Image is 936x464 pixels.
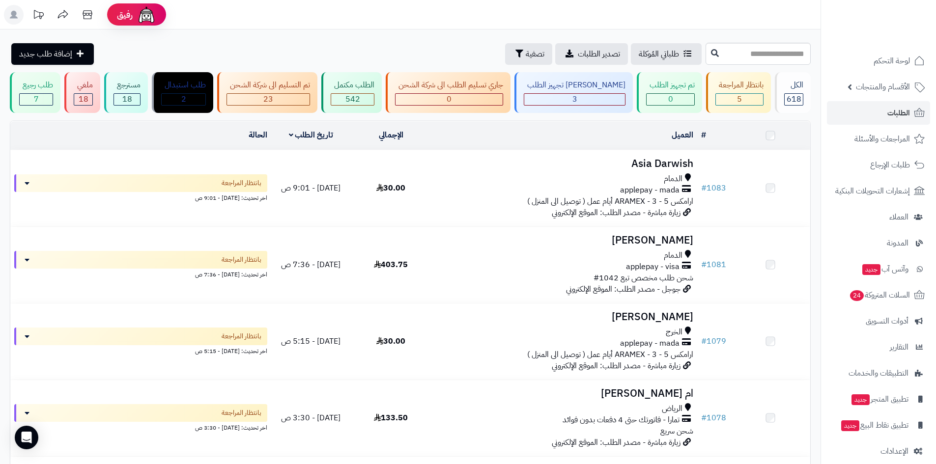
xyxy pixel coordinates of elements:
[701,412,726,424] a: #1078
[150,72,215,113] a: طلب استبدال 2
[827,413,930,437] a: تطبيق نقاط البيعجديد
[827,335,930,359] a: التقارير
[704,72,773,113] a: بانتظار المراجعة 5
[435,388,693,399] h3: ام [PERSON_NAME]
[639,48,679,60] span: طلباتي المُوكلة
[862,264,880,275] span: جديد
[227,80,310,91] div: تم التسليم الى شركة الشحن
[526,48,544,60] span: تصفية
[660,425,693,437] span: شحن سريع
[870,158,910,172] span: طلبات الإرجاع
[249,129,267,141] a: الحالة
[646,80,695,91] div: تم تجهيز الطلب
[19,80,53,91] div: طلب رجيع
[668,93,673,105] span: 0
[672,129,693,141] a: العميل
[222,408,261,418] span: بانتظار المراجعة
[647,94,694,105] div: 0
[827,309,930,333] a: أدوات التسويق
[222,178,261,188] span: بانتظار المراجعة
[715,80,764,91] div: بانتظار المراجعة
[869,27,927,47] img: logo-2.png
[113,80,141,91] div: مسترجع
[137,5,156,25] img: ai-face.png
[701,259,707,271] span: #
[11,43,94,65] a: إضافة طلب جديد
[281,259,340,271] span: [DATE] - 7:36 ص
[701,412,707,424] span: #
[827,49,930,73] a: لوحة التحكم
[319,72,384,113] a: الطلب مكتمل 542
[14,422,267,432] div: اخر تحديث: [DATE] - 3:30 ص
[376,335,405,347] span: 30.00
[572,93,577,105] span: 3
[374,259,408,271] span: 403.75
[874,54,910,68] span: لوحة التحكم
[787,93,801,105] span: 618
[447,93,452,105] span: 0
[841,420,859,431] span: جديد
[435,311,693,323] h3: [PERSON_NAME]
[578,48,620,60] span: تصدير الطلبات
[505,43,552,65] button: تصفية
[827,387,930,411] a: تطبيق المتجرجديد
[34,93,39,105] span: 7
[79,93,88,105] span: 18
[620,338,680,349] span: applepay - mada
[552,360,681,372] span: زيارة مباشرة - مصدر الطلب: الموقع الإلكتروني
[773,72,813,113] a: الكل618
[222,331,261,341] span: بانتظار المراجعة
[827,257,930,281] a: وآتس آبجديد
[887,106,910,120] span: الطلبات
[62,72,102,113] a: ملغي 18
[866,314,908,328] span: أدوات التسويق
[701,182,726,194] a: #1083
[376,182,405,194] span: 30.00
[102,72,150,113] a: مسترجع 18
[281,412,340,424] span: [DATE] - 3:30 ص
[117,9,133,21] span: رفيق
[594,272,693,284] span: شحن طلب مخصص تبع 1042#
[122,93,132,105] span: 18
[701,335,707,347] span: #
[890,340,908,354] span: التقارير
[263,93,273,105] span: 23
[827,205,930,229] a: العملاء
[827,179,930,203] a: إشعارات التحويلات البنكية
[635,72,704,113] a: تم تجهيز الطلب 0
[14,345,267,355] div: اخر تحديث: [DATE] - 5:15 ص
[861,262,908,276] span: وآتس آب
[827,101,930,125] a: الطلبات
[74,80,93,91] div: ملغي
[666,327,682,338] span: الخرج
[851,394,870,405] span: جديد
[849,288,910,302] span: السلات المتروكة
[827,283,930,307] a: السلات المتروكة24
[827,153,930,177] a: طلبات الإرجاع
[527,349,693,360] span: ارامكس ARAMEX - 3 - 5 أيام عمل ( توصيل الى المنزل )
[435,235,693,246] h3: [PERSON_NAME]
[374,412,408,424] span: 133.50
[784,80,803,91] div: الكل
[701,129,706,141] a: #
[524,94,625,105] div: 3
[524,80,625,91] div: [PERSON_NAME] تجهيز الطلب
[161,80,206,91] div: طلب استبدال
[827,439,930,463] a: الإعدادات
[856,80,910,94] span: الأقسام والمنتجات
[379,129,403,141] a: الإجمالي
[887,236,908,250] span: المدونة
[395,80,503,91] div: جاري تسليم الطلب الى شركة الشحن
[849,366,908,380] span: التطبيقات والخدمات
[20,94,53,105] div: 7
[835,184,910,198] span: إشعارات التحويلات البنكية
[662,403,682,414] span: الرياض
[15,426,38,449] div: Open Intercom Messenger
[620,185,680,196] span: applepay - mada
[14,192,267,202] div: اخر تحديث: [DATE] - 9:01 ص
[631,43,702,65] a: طلباتي المُوكلة
[114,94,140,105] div: 18
[435,158,693,169] h3: Asia Darwish
[716,94,763,105] div: 5
[527,195,693,207] span: ارامكس ARAMEX - 3 - 5 أيام عمل ( توصيل الى المنزل )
